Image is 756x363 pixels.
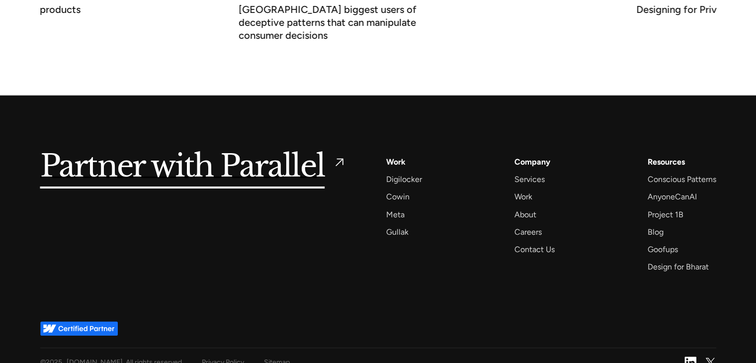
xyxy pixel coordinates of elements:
[40,155,347,178] a: Partner with Parallel
[386,173,422,186] a: Digilocker
[647,243,677,256] a: Goofups
[647,208,683,221] a: Project 1B
[386,208,405,221] a: Meta
[514,155,550,169] a: Company
[386,155,406,169] a: Work
[647,260,708,273] a: Design for Bharat
[647,173,716,186] a: Conscious Patterns
[514,190,532,203] a: Work
[514,243,555,256] a: Contact Us
[647,155,684,169] div: Resources
[647,225,663,239] a: Blog
[647,190,696,203] a: AnyoneCanAI
[386,225,409,239] a: Gullak
[386,190,410,203] a: Cowin
[40,155,325,178] h5: Partner with Parallel
[514,225,542,239] a: Careers
[514,173,545,186] a: Services
[514,208,536,221] a: About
